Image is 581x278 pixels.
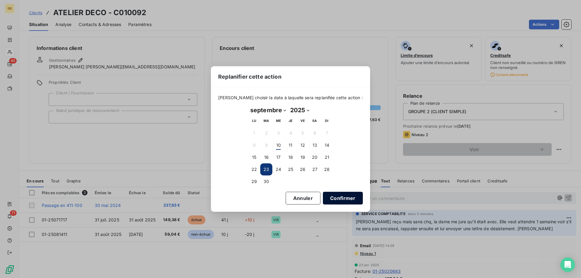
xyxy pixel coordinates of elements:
button: 10 [272,139,284,151]
th: dimanche [321,115,333,127]
button: 8 [248,139,260,151]
th: mardi [260,115,272,127]
button: 26 [297,163,309,175]
button: 20 [309,151,321,163]
button: 7 [321,127,333,139]
button: 19 [297,151,309,163]
button: 5 [297,127,309,139]
button: 2 [260,127,272,139]
th: jeudi [284,115,297,127]
button: 11 [284,139,297,151]
button: 12 [297,139,309,151]
button: 14 [321,139,333,151]
button: Confirmer [323,192,363,204]
button: 17 [272,151,284,163]
button: 9 [260,139,272,151]
span: Replanifier cette action [218,73,281,81]
th: mercredi [272,115,284,127]
span: [PERSON_NAME] choisir la date à laquelle sera replanifée cette action : [218,95,363,101]
button: 28 [321,163,333,175]
th: vendredi [297,115,309,127]
button: 29 [248,175,260,188]
button: 21 [321,151,333,163]
button: 6 [309,127,321,139]
th: samedi [309,115,321,127]
button: 16 [260,151,272,163]
button: 4 [284,127,297,139]
button: 18 [284,151,297,163]
button: 24 [272,163,284,175]
button: 27 [309,163,321,175]
button: 23 [260,163,272,175]
button: 25 [284,163,297,175]
th: lundi [248,115,260,127]
button: 22 [248,163,260,175]
button: 30 [260,175,272,188]
button: Annuler [286,192,320,204]
button: 13 [309,139,321,151]
button: 3 [272,127,284,139]
button: 15 [248,151,260,163]
div: Open Intercom Messenger [560,257,575,272]
button: 1 [248,127,260,139]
